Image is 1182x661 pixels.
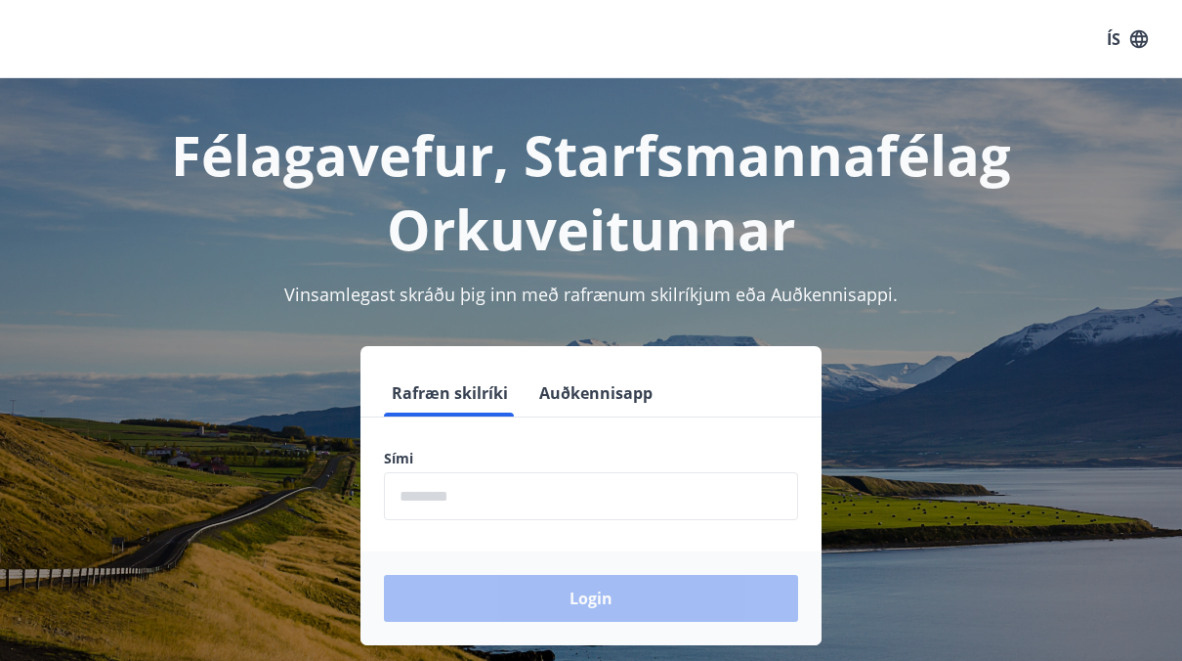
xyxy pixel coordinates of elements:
[384,449,798,468] label: Sími
[23,117,1159,266] h1: Félagavefur, Starfsmannafélag Orkuveitunnar
[284,283,898,306] span: Vinsamlegast skráðu þig inn með rafrænum skilríkjum eða Auðkennisappi.
[384,370,516,417] button: Rafræn skilríki
[1096,22,1159,57] button: ÍS
[531,370,660,417] button: Auðkennisapp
